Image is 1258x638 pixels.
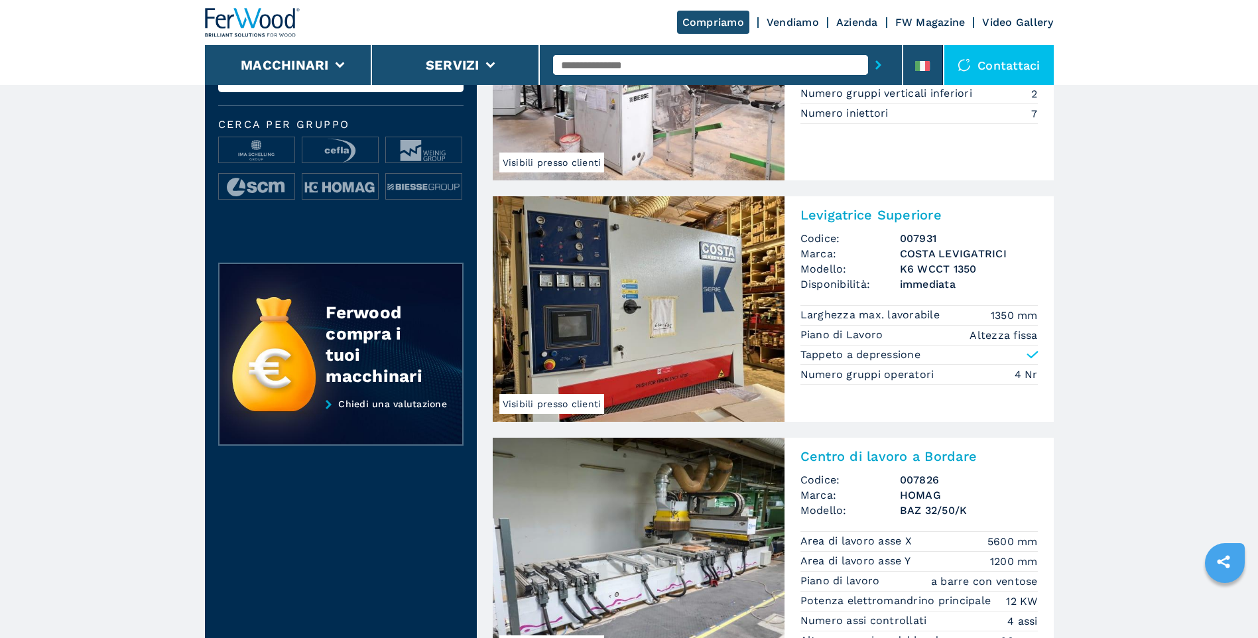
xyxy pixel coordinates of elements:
a: Azienda [836,16,878,29]
p: Tappeto a depressione [800,348,920,362]
span: Marca: [800,246,900,261]
p: Numero iniettori [800,106,892,121]
h3: BAZ 32/50/K [900,503,1038,518]
h3: 007931 [900,231,1038,246]
em: 1350 mm [991,308,1038,323]
em: 1200 mm [990,554,1038,569]
a: Chiedi una valutazione [218,399,464,446]
button: submit-button [868,50,889,80]
h3: K6 WCCT 1350 [900,261,1038,277]
img: Ferwood [205,8,300,37]
img: Contattaci [958,58,971,72]
h2: Levigatrice Superiore [800,207,1038,223]
em: 5600 mm [987,534,1038,549]
p: Area di lavoro asse Y [800,554,914,568]
span: Codice: [800,231,900,246]
p: Numero assi controllati [800,613,930,628]
img: Levigatrice Superiore COSTA LEVIGATRICI K6 WCCT 1350 [493,196,785,422]
span: Cerca per Gruppo [218,119,464,130]
p: Potenza elettromandrino principale [800,594,995,608]
p: Piano di Lavoro [800,328,887,342]
img: image [302,137,378,164]
img: image [386,174,462,200]
span: Visibili presso clienti [499,153,605,172]
div: Contattaci [944,45,1054,85]
img: image [386,137,462,164]
a: sharethis [1207,545,1240,578]
h2: Centro di lavoro a Bordare [800,448,1038,464]
img: image [219,137,294,164]
p: Area di lavoro asse X [800,534,916,548]
em: a barre con ventose [931,574,1038,589]
em: 4 Nr [1015,367,1038,382]
em: 2 [1031,86,1037,101]
em: Altezza fissa [970,328,1037,343]
h3: COSTA LEVIGATRICI [900,246,1038,261]
p: Piano di lavoro [800,574,883,588]
div: Ferwood compra i tuoi macchinari [326,302,436,387]
a: Levigatrice Superiore COSTA LEVIGATRICI K6 WCCT 1350Visibili presso clientiLevigatrice SuperioreC... [493,196,1054,422]
a: Compriamo [677,11,749,34]
button: Macchinari [241,57,329,73]
iframe: Chat [1202,578,1248,628]
a: Video Gallery [982,16,1053,29]
span: Disponibilità: [800,277,900,292]
em: 12 KW [1006,594,1037,609]
h3: HOMAG [900,487,1038,503]
span: immediata [900,277,1038,292]
span: Marca: [800,487,900,503]
p: Larghezza max. lavorabile [800,308,944,322]
span: Visibili presso clienti [499,394,605,414]
em: 7 [1031,106,1037,121]
span: Modello: [800,261,900,277]
a: FW Magazine [895,16,966,29]
em: 4 assi [1007,613,1038,629]
span: Modello: [800,503,900,518]
p: Numero gruppi operatori [800,367,938,382]
img: image [302,174,378,200]
a: Vendiamo [767,16,819,29]
p: Numero gruppi verticali inferiori [800,86,976,101]
img: image [219,174,294,200]
button: Servizi [426,57,479,73]
span: Codice: [800,472,900,487]
h3: 007826 [900,472,1038,487]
